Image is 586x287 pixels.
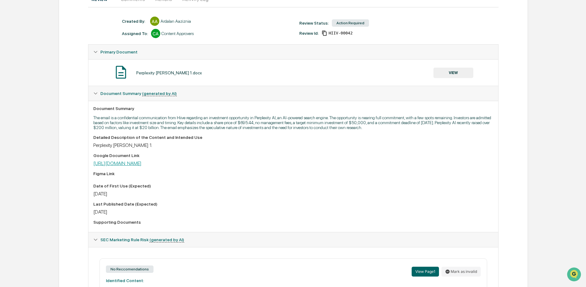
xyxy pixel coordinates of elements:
div: Review Id: [299,31,319,36]
a: 🗄️Attestations [42,75,79,86]
div: Last Published Date (Expected) [93,202,493,206]
p: How can we help? [6,13,112,23]
div: Content Approvers [161,31,194,36]
div: Primary Document [88,59,498,86]
span: Pylon [61,104,74,109]
div: We're available if you need us! [21,53,78,58]
span: 8229c854-9dc5-4334-9ad2-9a85124d5d5f [328,31,352,36]
div: [DATE] [93,191,493,197]
div: [DATE] [93,209,493,215]
strong: Identified Content: [106,278,144,283]
button: Mark as invalid [441,267,481,277]
div: Perplexity [PERSON_NAME] 1.docx [136,70,202,75]
div: Ardalan Aaziznia [161,19,191,24]
div: SEC Marketing Rule Risk (generated by AI) [88,232,498,247]
u: (generated by AI) [142,91,177,96]
img: 1746055101610-c473b297-6a78-478c-a979-82029cc54cd1 [6,47,17,58]
div: Perplexity [PERSON_NAME] 1. [93,142,493,148]
span: Document Summary [100,91,177,96]
div: AA [150,17,159,26]
span: Attestations [51,77,76,84]
a: 🖐️Preclearance [4,75,42,86]
div: Figma Link [93,171,493,176]
div: Start new chat [21,47,101,53]
p: The email is a confidential communication from Hiive regarding an investment opportunity in Perpl... [93,115,493,130]
div: Review Status: [299,21,329,26]
span: SEC Marketing Rule Risk [100,237,184,242]
span: Data Lookup [12,89,39,95]
div: Supporting Documents [93,220,493,225]
a: Powered byPylon [43,104,74,109]
span: Primary Document [100,49,138,54]
div: Document Summary (generated by AI) [88,101,498,232]
iframe: Open customer support [566,267,583,283]
button: VIEW [433,68,473,78]
div: Assigned To: [122,31,148,36]
div: Detailed Description of the Content and Intended Use [93,135,493,140]
img: Document Icon [113,65,129,80]
div: Document Summary (generated by AI) [88,86,498,101]
u: (generated by AI) [149,237,184,242]
div: Document Summary [93,106,493,111]
a: 🔎Data Lookup [4,87,41,98]
div: 🔎 [6,90,11,95]
div: Date of First Use (Expected) [93,183,493,188]
a: [URL][DOMAIN_NAME] [93,160,142,166]
div: Primary Document [88,45,498,59]
div: 🖐️ [6,78,11,83]
div: No Reccomendations [106,265,153,273]
div: Action Required [332,19,369,27]
div: 🗄️ [45,78,49,83]
button: Start new chat [104,49,112,56]
div: Google Document Link [93,153,493,158]
span: Preclearance [12,77,40,84]
div: Created By: ‎ ‎ [122,19,147,24]
div: CA [151,29,160,38]
button: View Page1 [412,267,439,277]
